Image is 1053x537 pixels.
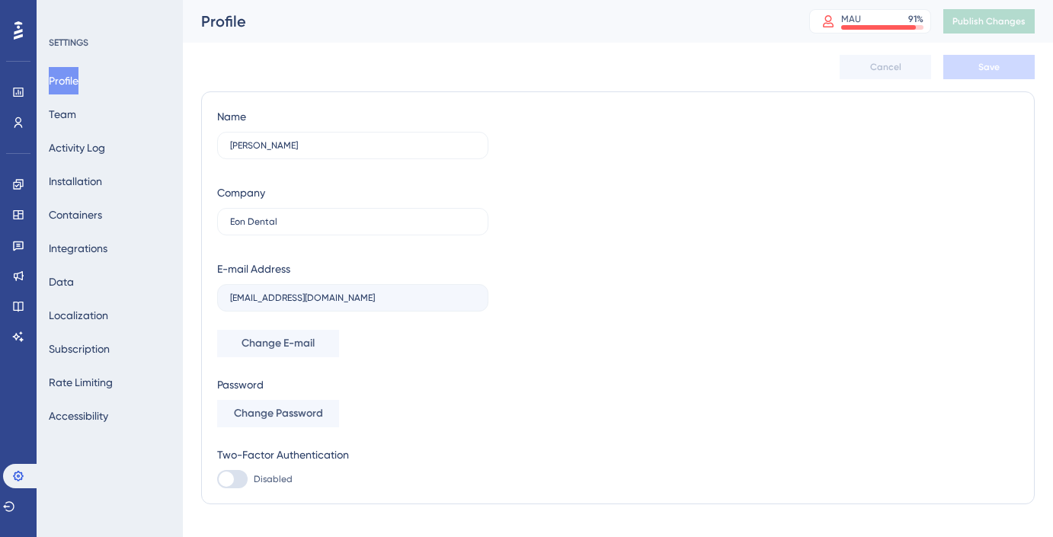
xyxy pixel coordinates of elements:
[230,140,475,151] input: Name Surname
[870,61,901,73] span: Cancel
[49,369,113,396] button: Rate Limiting
[217,107,246,126] div: Name
[49,67,78,94] button: Profile
[49,168,102,195] button: Installation
[254,473,293,485] span: Disabled
[234,404,323,423] span: Change Password
[217,260,290,278] div: E-mail Address
[841,13,861,25] div: MAU
[840,55,931,79] button: Cancel
[978,61,1000,73] span: Save
[49,101,76,128] button: Team
[217,400,339,427] button: Change Password
[943,55,1035,79] button: Save
[49,134,105,161] button: Activity Log
[49,268,74,296] button: Data
[49,402,108,430] button: Accessibility
[230,292,475,303] input: E-mail Address
[217,376,488,394] div: Password
[242,334,315,353] span: Change E-mail
[943,9,1035,34] button: Publish Changes
[217,446,488,464] div: Two-Factor Authentication
[201,11,771,32] div: Profile
[908,13,923,25] div: 91 %
[49,302,108,329] button: Localization
[230,216,475,227] input: Company Name
[49,335,110,363] button: Subscription
[49,235,107,262] button: Integrations
[49,201,102,229] button: Containers
[49,37,172,49] div: SETTINGS
[217,330,339,357] button: Change E-mail
[217,184,265,202] div: Company
[952,15,1026,27] span: Publish Changes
